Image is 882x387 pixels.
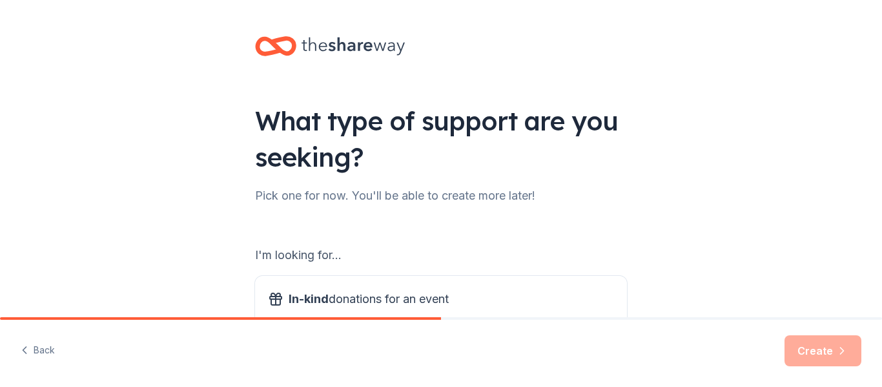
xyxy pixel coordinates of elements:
div: Find auction and raffle items, meals, snacks, desserts, alcohol, and beverages. [268,315,614,346]
span: In-kind [289,292,329,306]
div: What type of support are you seeking? [255,103,627,175]
span: donations for an event [289,289,449,309]
div: I'm looking for... [255,245,627,266]
button: Back [21,337,55,364]
div: Pick one for now. You'll be able to create more later! [255,185,627,206]
button: In-kinddonations for an eventFind auction and raffle items, meals, snacks, desserts, alcohol, and... [255,276,627,359]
